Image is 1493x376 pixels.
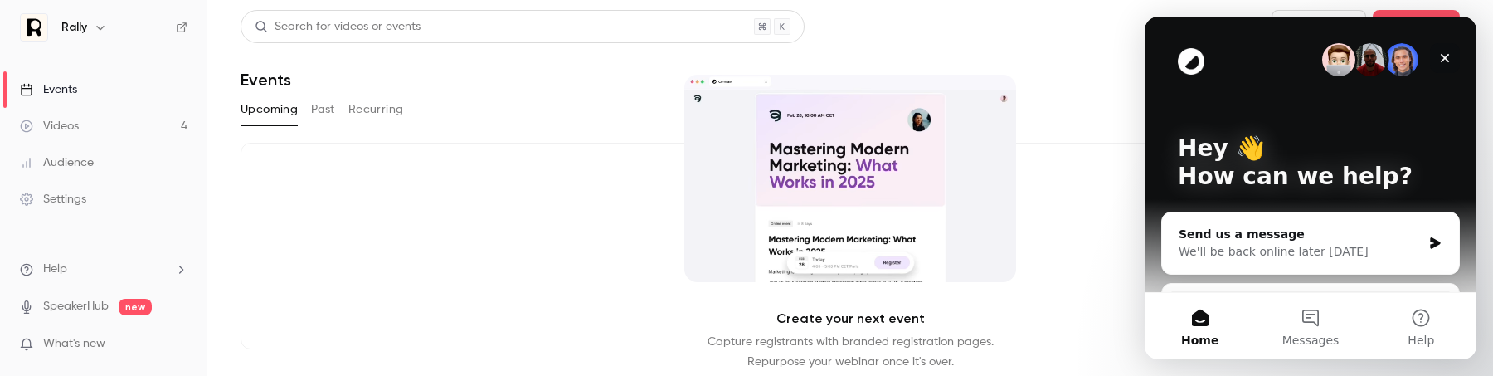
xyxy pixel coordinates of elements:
li: help-dropdown-opener [20,261,187,278]
iframe: Intercom live chat [1145,17,1476,359]
div: Search for videos or events [255,18,421,36]
button: Recurring [348,96,404,123]
button: Schedule [1373,10,1460,43]
p: Create your next event [776,309,925,329]
button: Past [311,96,335,123]
iframe: Noticeable Trigger [168,337,187,352]
div: Settings [20,191,86,208]
button: Upcoming [241,96,298,123]
span: Help [43,261,67,278]
div: Videos [20,118,79,134]
p: Capture registrants with branded registration pages. Repurpose your webinar once it's over. [708,332,994,372]
div: Audience [20,154,94,171]
div: Events [20,81,77,98]
span: new [119,299,152,315]
h1: Events [241,70,291,90]
span: What's new [43,335,105,353]
button: New video [1272,10,1366,43]
img: Rally [21,14,47,41]
a: SpeakerHub [43,298,109,315]
h6: Rally [61,19,87,36]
